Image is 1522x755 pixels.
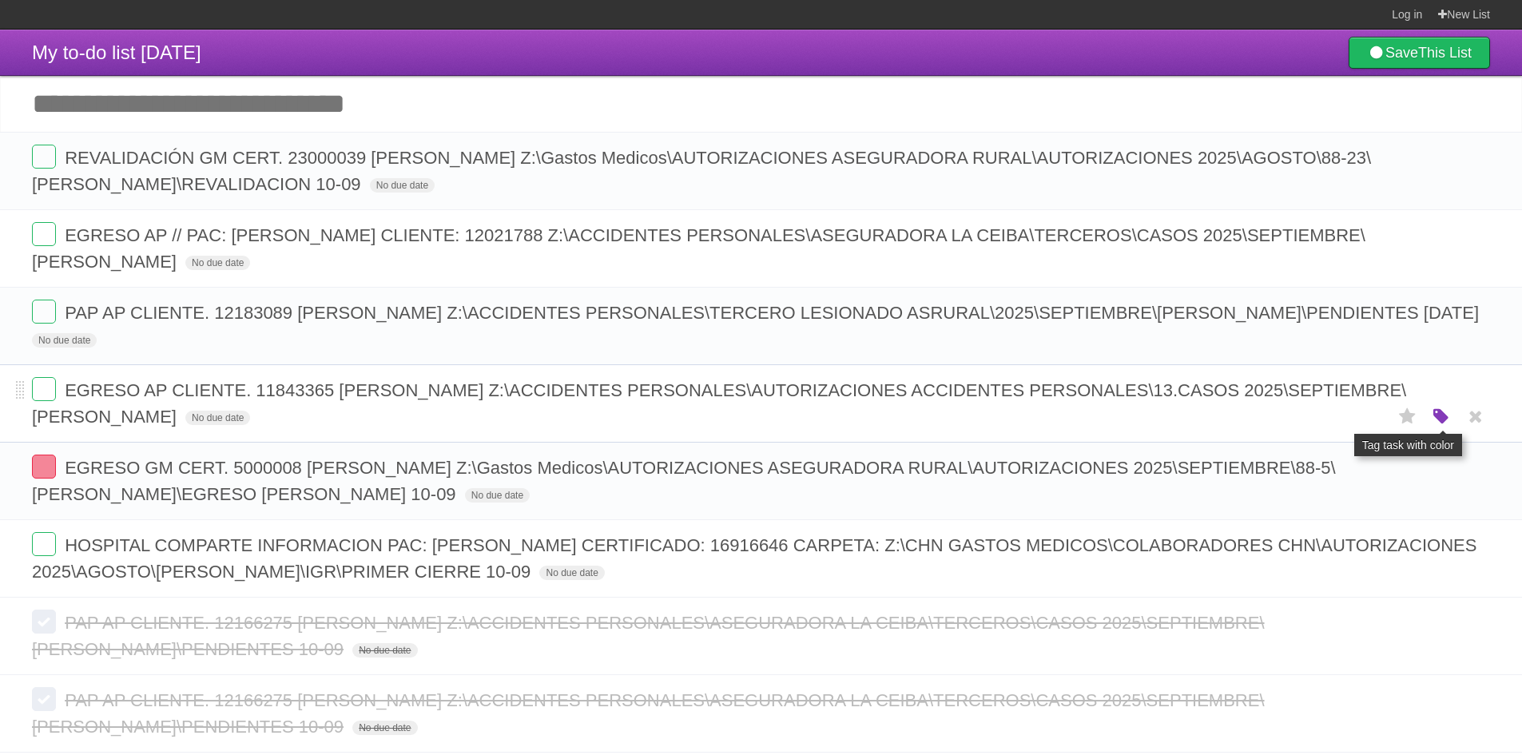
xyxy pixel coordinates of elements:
[32,377,56,401] label: Done
[32,458,1336,504] span: EGRESO GM CERT. 5000008 [PERSON_NAME] Z:\Gastos Medicos\AUTORIZACIONES ASEGURADORA RURAL\AUTORIZA...
[32,42,201,63] span: My to-do list [DATE]
[32,532,56,556] label: Done
[1349,37,1490,69] a: SaveThis List
[1418,45,1472,61] b: This List
[32,222,56,246] label: Done
[32,535,1476,582] span: HOSPITAL COMPARTE INFORMACION PAC: [PERSON_NAME] CERTIFICADO: 16916646 CARPETA: Z:\CHN GASTOS MED...
[539,566,604,580] span: No due date
[185,411,250,425] span: No due date
[370,178,435,193] span: No due date
[32,690,1265,737] span: PAP AP CLIENTE. 12166275 [PERSON_NAME] Z:\ACCIDENTES PERSONALES\ASEGURADORA LA CEIBA\TERCEROS\CAS...
[32,455,56,479] label: Done
[185,256,250,270] span: No due date
[32,380,1406,427] span: EGRESO AP CLIENTE. 11843365 [PERSON_NAME] Z:\ACCIDENTES PERSONALES\AUTORIZACIONES ACCIDENTES PERS...
[65,303,1483,323] span: PAP AP CLIENTE. 12183089 [PERSON_NAME] Z:\ACCIDENTES PERSONALES\TERCERO LESIONADO ASRURAL\2025\SE...
[1393,403,1423,430] label: Star task
[352,721,417,735] span: No due date
[32,333,97,348] span: No due date
[32,613,1265,659] span: PAP AP CLIENTE. 12166275 [PERSON_NAME] Z:\ACCIDENTES PERSONALES\ASEGURADORA LA CEIBA\TERCEROS\CAS...
[32,300,56,324] label: Done
[32,610,56,634] label: Done
[32,148,1371,194] span: REVALIDACIÓN GM CERT. 23000039 [PERSON_NAME] Z:\Gastos Medicos\AUTORIZACIONES ASEGURADORA RURAL\A...
[352,643,417,658] span: No due date
[32,225,1365,272] span: EGRESO AP // PAC: [PERSON_NAME] CLIENTE: 12021788 Z:\ACCIDENTES PERSONALES\ASEGURADORA LA CEIBA\T...
[465,488,530,503] span: No due date
[32,687,56,711] label: Done
[32,145,56,169] label: Done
